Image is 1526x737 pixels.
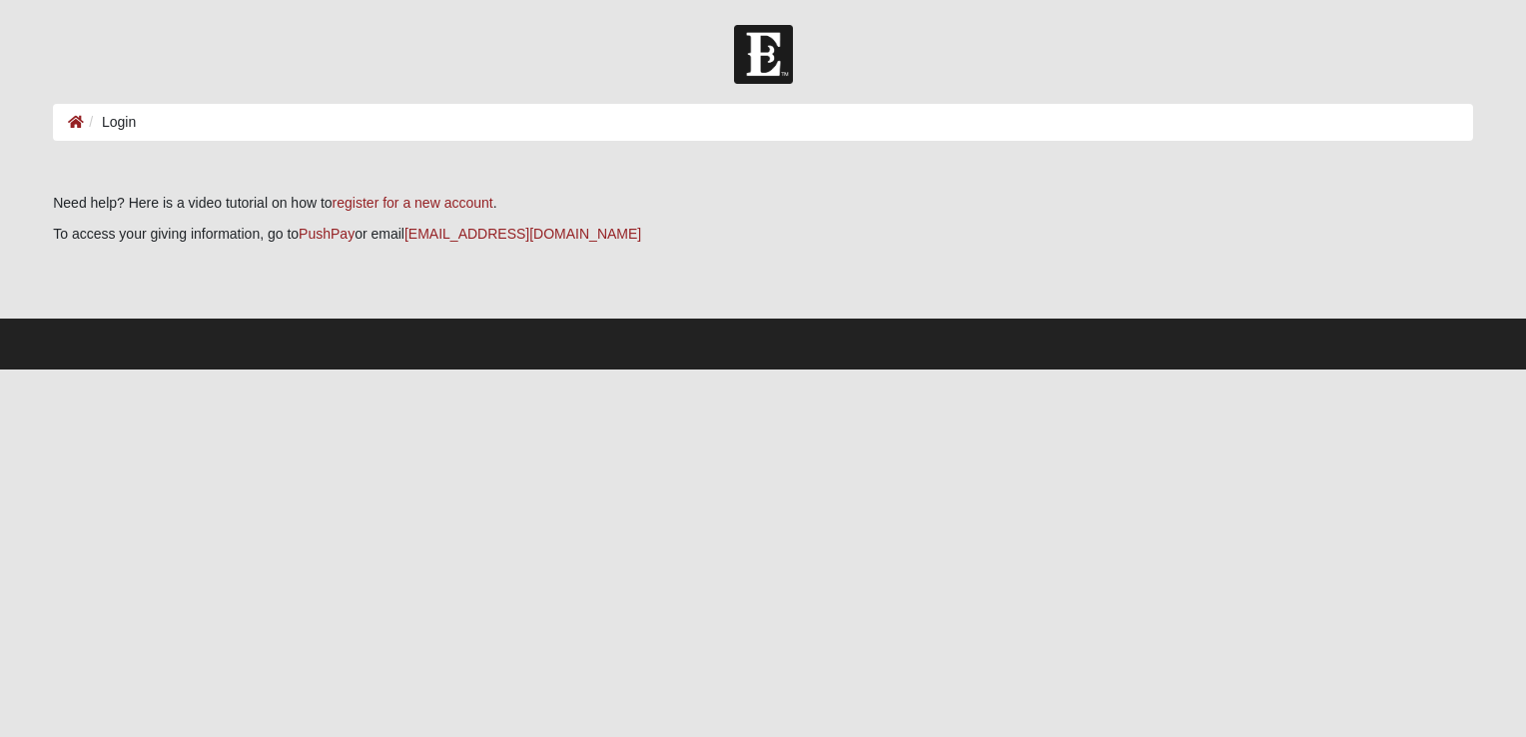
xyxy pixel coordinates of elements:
[734,25,793,84] img: Church of Eleven22 Logo
[299,226,355,242] a: PushPay
[333,195,493,211] a: register for a new account
[84,112,136,133] li: Login
[53,193,1473,214] p: Need help? Here is a video tutorial on how to .
[53,224,1473,245] p: To access your giving information, go to or email
[404,226,641,242] a: [EMAIL_ADDRESS][DOMAIN_NAME]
